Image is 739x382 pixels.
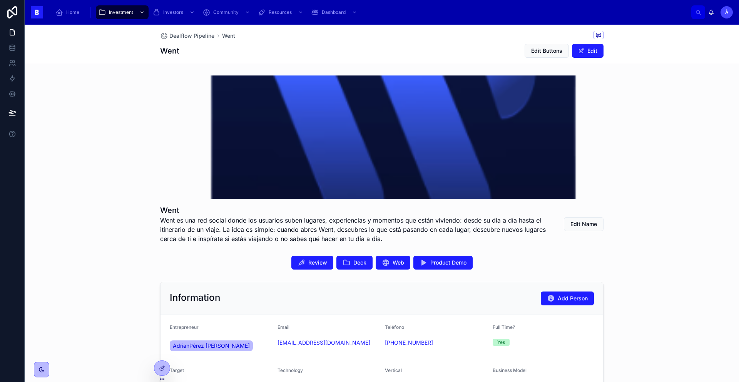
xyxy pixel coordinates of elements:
[49,4,691,21] div: scrollable content
[173,342,250,350] span: AdrianPérez [PERSON_NAME]
[385,339,433,347] a: [PHONE_NUMBER]
[170,367,184,373] span: Target
[160,205,546,216] h1: Went
[413,256,473,270] button: Product Demo
[308,259,327,266] span: Review
[31,6,43,18] img: App logo
[541,292,594,305] button: Add Person
[109,9,133,15] span: Investment
[278,324,289,330] span: Email
[493,324,515,330] span: Full Time?
[96,5,149,19] a: Investment
[169,32,214,40] span: Dealflow Pipeline
[160,32,214,40] a: Dealflow Pipeline
[385,324,404,330] span: Teléfono
[393,259,404,266] span: Web
[256,5,307,19] a: Resources
[269,9,292,15] span: Resources
[353,259,366,266] span: Deck
[558,295,588,302] span: Add Person
[570,220,597,228] span: Edit Name
[531,47,562,55] span: Edit Buttons
[66,9,79,15] span: Home
[200,5,254,19] a: Community
[309,5,361,19] a: Dashboard
[53,5,85,19] a: Home
[572,44,604,58] button: Edit
[213,9,239,15] span: Community
[170,324,199,330] span: Entrepreneur
[222,32,235,40] a: Went
[163,9,183,15] span: Investors
[525,44,569,58] button: Edit Buttons
[497,339,505,346] div: Yes
[278,367,303,373] span: Technology
[160,216,546,243] span: Went es una red social donde los usuarios suben lugares, experiencias y momentos que están vivien...
[493,367,527,373] span: Business Model
[376,256,410,270] button: Web
[278,339,370,347] a: [EMAIL_ADDRESS][DOMAIN_NAME]
[385,367,402,373] span: Vertical
[322,9,346,15] span: Dashboard
[725,9,729,15] span: À
[430,259,466,266] span: Product Demo
[160,45,179,56] h1: Went
[564,217,604,231] button: Edit Name
[170,340,253,351] a: AdrianPérez [PERSON_NAME]
[150,5,199,19] a: Investors
[336,256,373,270] button: Deck
[291,256,333,270] button: Review
[170,292,220,304] h2: Information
